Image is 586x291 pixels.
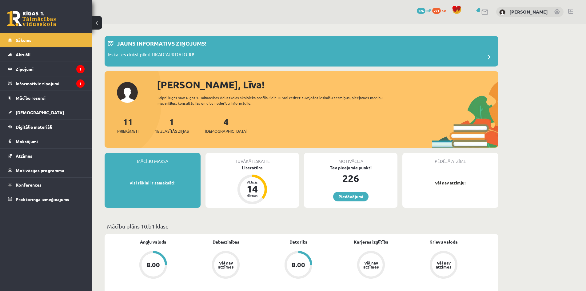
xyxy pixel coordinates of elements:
[213,239,239,245] a: Dabaszinības
[405,180,495,186] p: Vēl nav atzīmju!
[16,124,52,130] span: Digitālie materiāli
[429,239,458,245] a: Krievu valoda
[16,52,30,57] span: Aktuāli
[205,164,299,205] a: Literatūra Atlicis 14 dienas
[304,153,397,164] div: Motivācija
[289,239,308,245] a: Datorika
[8,76,85,91] a: Informatīvie ziņojumi1
[16,153,32,159] span: Atzīmes
[16,62,85,76] legend: Ziņojumi
[8,62,85,76] a: Ziņojumi1
[105,153,201,164] div: Mācību maksa
[157,77,498,92] div: [PERSON_NAME], Līva!
[243,194,261,197] div: dienas
[304,164,397,171] div: Tev pieejamie punkti
[117,116,138,134] a: 11Priekšmeti
[8,178,85,192] a: Konferences
[217,261,234,269] div: Vēl nav atzīmes
[16,196,69,202] span: Proktoringa izmēģinājums
[417,8,431,13] a: 226 mP
[8,105,85,119] a: [DEMOGRAPHIC_DATA]
[8,149,85,163] a: Atzīmes
[108,180,197,186] p: Visi rēķini ir samaksāti!
[157,95,394,106] div: Laipni lūgts savā Rīgas 1. Tālmācības vidusskolas skolnieka profilā. Šeit Tu vari redzēt tuvojošo...
[76,79,85,88] i: 1
[8,120,85,134] a: Digitālie materiāli
[16,110,64,115] span: [DEMOGRAPHIC_DATA]
[354,239,389,245] a: Karjeras izglītība
[107,222,496,230] p: Mācību plāns 10.b1 klase
[362,261,380,269] div: Vēl nav atzīmes
[154,128,189,134] span: Neizlasītās ziņas
[243,184,261,194] div: 14
[117,39,206,47] p: Jauns informatīvs ziņojums!
[7,11,56,26] a: Rīgas 1. Tālmācības vidusskola
[262,251,335,280] a: 8.00
[8,163,85,177] a: Motivācijas programma
[108,39,495,63] a: Jauns informatīvs ziņojums! Ieskaites drīkst pildīt TIKAI CAUR DATORU!
[432,8,441,14] span: 271
[499,9,505,15] img: Līva Krauze
[243,180,261,184] div: Atlicis
[402,153,498,164] div: Pēdējā atzīme
[117,128,138,134] span: Priekšmeti
[8,47,85,62] a: Aktuāli
[16,95,46,101] span: Mācību resursi
[16,168,64,173] span: Motivācijas programma
[117,251,189,280] a: 8.00
[8,192,85,206] a: Proktoringa izmēģinājums
[108,51,194,60] p: Ieskaites drīkst pildīt TIKAI CAUR DATORU!
[333,192,369,201] a: Piedāvājumi
[146,261,160,268] div: 8.00
[205,116,247,134] a: 4[DEMOGRAPHIC_DATA]
[140,239,166,245] a: Angļu valoda
[76,65,85,73] i: 1
[292,261,305,268] div: 8.00
[442,8,446,13] span: xp
[8,33,85,47] a: Sākums
[435,261,452,269] div: Vēl nav atzīmes
[8,134,85,148] a: Maksājumi
[154,116,189,134] a: 1Neizlasītās ziņas
[407,251,480,280] a: Vēl nav atzīmes
[16,182,42,188] span: Konferences
[426,8,431,13] span: mP
[205,128,247,134] span: [DEMOGRAPHIC_DATA]
[16,134,85,148] legend: Maksājumi
[304,171,397,186] div: 226
[8,91,85,105] a: Mācību resursi
[335,251,407,280] a: Vēl nav atzīmes
[16,76,85,91] legend: Informatīvie ziņojumi
[189,251,262,280] a: Vēl nav atzīmes
[205,164,299,171] div: Literatūra
[432,8,449,13] a: 271 xp
[205,153,299,164] div: Tuvākā ieskaite
[417,8,425,14] span: 226
[509,9,548,15] a: [PERSON_NAME]
[16,37,31,43] span: Sākums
